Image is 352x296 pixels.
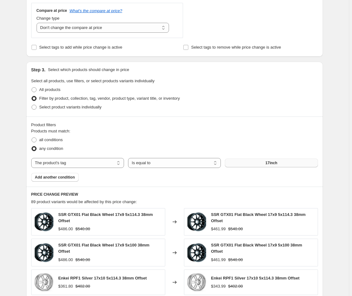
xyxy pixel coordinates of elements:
span: all conditions [39,137,63,142]
span: 17inch [265,160,277,165]
img: enkei-rpf1-silver-17x10-5x1143-38mm-offset-379-710-6538sp-165668_80x.jpg [35,273,53,292]
h2: Step 3. [31,67,46,73]
h3: Compare at price [37,8,67,13]
div: $361.80 [58,283,73,289]
span: any condition [39,146,63,151]
strike: $540.00 [76,257,90,263]
img: ssr-gtx01-flat-black-wheel-17x9-5x100-38mm-offset-xa179003805cmb-160897_80x.jpg [35,243,53,262]
img: enkei-rpf1-silver-17x10-5x1143-38mm-offset-379-710-6538sp-165668_80x.jpg [187,273,206,292]
span: SSR GTX01 Flat Black Wheel 17x9 5x114.3 38mm Offset [211,212,306,223]
button: 17inch [225,159,318,167]
button: Add another condition [31,173,79,182]
strike: $402.00 [76,283,90,289]
span: All products [39,87,61,92]
strike: $540.00 [76,226,90,232]
div: $461.99 [211,257,226,263]
span: Enkei RPF1 Silver 17x10 5x114.3 38mm Offset [211,276,300,280]
div: $486.00 [58,226,73,232]
span: Change type [37,16,60,21]
span: Enkei RPF1 Silver 17x10 5x114.3 38mm Offset [58,276,147,280]
span: SSR GTX01 Flat Black Wheel 17x9 5x114.3 38mm Offset [58,212,153,223]
div: Product filters [31,122,318,128]
span: SSR GTX01 Flat Black Wheel 17x9 5x100 38mm Offset [211,243,302,254]
span: 89 product variants would be affected by this price change: [31,199,137,204]
span: Select all products, use filters, or select products variants individually [31,79,155,83]
p: Select which products should change in price [48,67,129,73]
strike: $402.00 [228,283,243,289]
span: Add another condition [35,175,75,180]
img: ssr-gtx01-flat-black-wheel-17x9-5x100-38mm-offset-xa179003805cmb-160897_80x.jpg [187,243,206,262]
span: Products must match: [31,129,71,133]
span: Select tags to add while price change is active [39,45,122,50]
h6: PRICE CHANGE PREVIEW [31,192,318,197]
div: $343.99 [211,283,226,289]
img: ssr-gtx01-flat-black-wheel-17x9-5x1143-38mm-offset-xa179003805gmb-985359_80x.jpg [35,212,53,231]
span: Select tags to remove while price change is active [191,45,281,50]
strike: $540.00 [228,226,243,232]
button: What's the compare at price? [70,8,122,13]
img: ssr-gtx01-flat-black-wheel-17x9-5x1143-38mm-offset-xa179003805gmb-985359_80x.jpg [187,212,206,231]
div: $486.00 [58,257,73,263]
span: Select product variants individually [39,105,102,109]
strike: $540.00 [228,257,243,263]
span: Filter by product, collection, tag, vendor, product type, variant title, or inventory [39,96,180,101]
div: $461.99 [211,226,226,232]
span: SSR GTX01 Flat Black Wheel 17x9 5x100 38mm Offset [58,243,150,254]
